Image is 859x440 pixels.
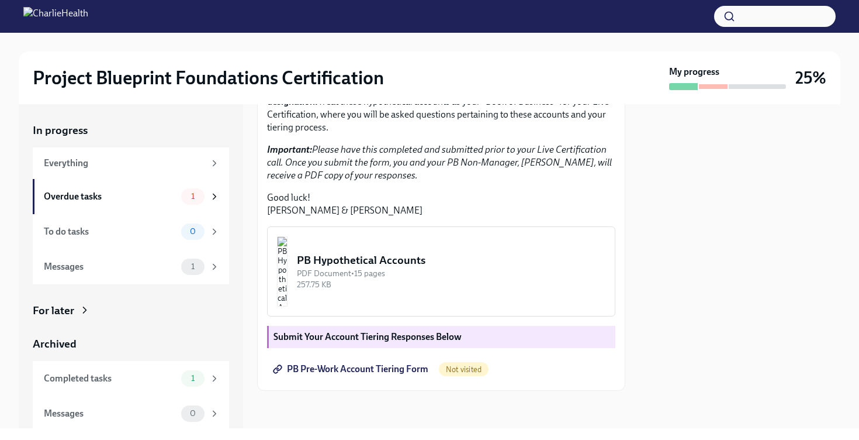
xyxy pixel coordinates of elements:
[44,190,176,203] div: Overdue tasks
[33,361,229,396] a: Completed tasks1
[267,226,615,317] button: PB Hypothetical AccountsPDF Document•15 pages257.75 KB
[33,249,229,284] a: Messages1
[277,236,288,307] img: PB Hypothetical Accounts
[183,409,203,418] span: 0
[44,407,176,420] div: Messages
[33,147,229,179] a: Everything
[33,66,384,90] h2: Project Blueprint Foundations Certification
[267,144,612,181] em: Please have this completed and submitted prior to your Live Certification call. Once you submit t...
[795,67,826,88] h3: 25%
[184,374,202,383] span: 1
[33,123,229,138] a: In progress
[33,214,229,249] a: To do tasks0
[33,303,74,318] div: For later
[33,179,229,214] a: Overdue tasks1
[183,227,203,236] span: 0
[297,253,605,268] div: PB Hypothetical Accounts
[267,191,615,217] p: Good luck! [PERSON_NAME] & [PERSON_NAME]
[273,331,462,342] strong: Submit Your Account Tiering Responses Below
[33,336,229,352] a: Archived
[44,157,205,170] div: Everything
[44,225,176,238] div: To do tasks
[44,260,176,273] div: Messages
[669,66,719,78] strong: My progress
[439,365,489,374] span: Not visited
[184,192,202,201] span: 1
[297,279,605,290] div: 257.75 KB
[23,7,88,26] img: CharlieHealth
[267,144,312,155] strong: Important:
[33,303,229,318] a: For later
[33,396,229,431] a: Messages0
[275,363,428,375] span: PB Pre-Work Account Tiering Form
[44,372,176,385] div: Completed tasks
[184,262,202,271] span: 1
[297,268,605,279] div: PDF Document • 15 pages
[267,357,437,381] a: PB Pre-Work Account Tiering Form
